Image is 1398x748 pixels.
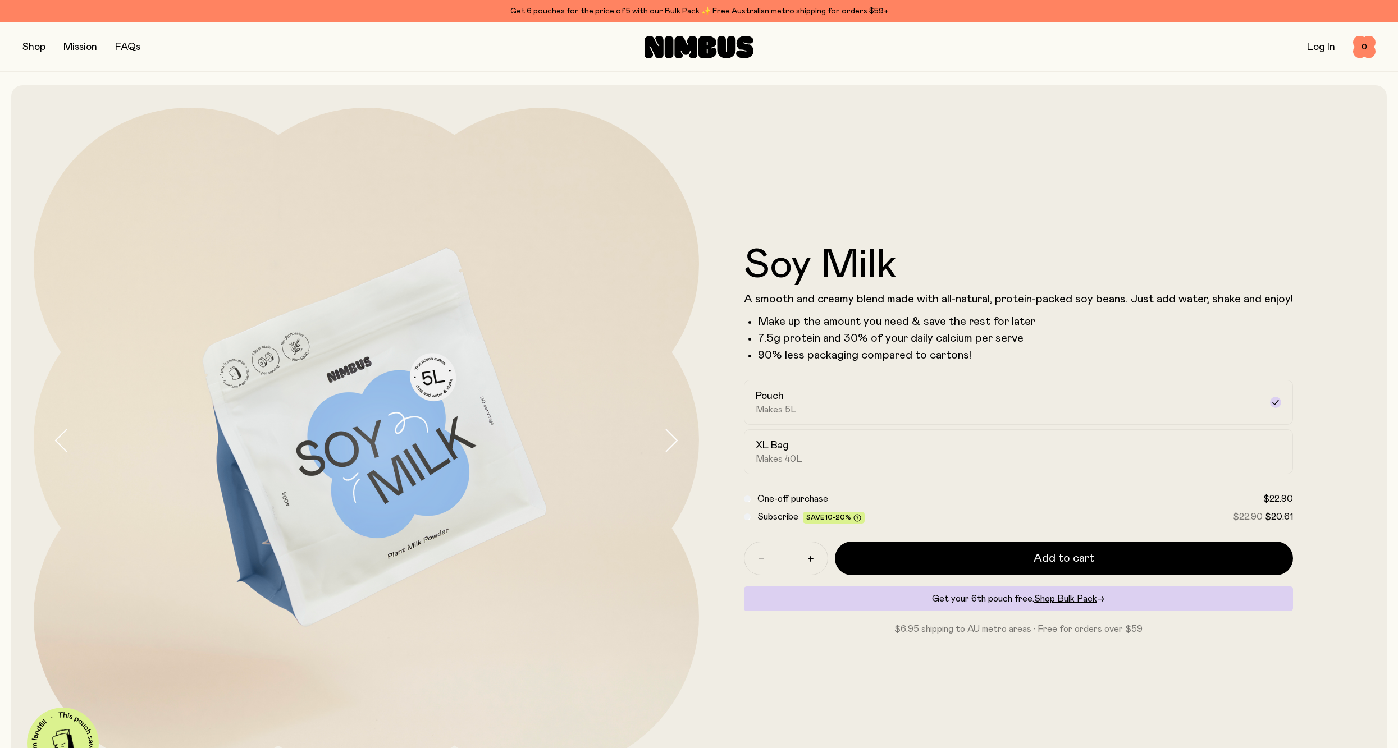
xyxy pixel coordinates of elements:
[1034,594,1105,603] a: Shop Bulk Pack→
[1034,594,1097,603] span: Shop Bulk Pack
[1263,494,1293,503] span: $22.90
[63,42,97,52] a: Mission
[1233,512,1263,521] span: $22.90
[757,512,798,521] span: Subscribe
[1353,36,1376,58] button: 0
[1265,512,1293,521] span: $20.61
[757,494,828,503] span: One-off purchase
[756,404,797,415] span: Makes 5L
[758,348,1293,362] p: 90% less packaging compared to cartons!
[758,315,1293,328] li: Make up the amount you need & save the rest for later
[756,439,789,452] h2: XL Bag
[744,586,1293,611] div: Get your 6th pouch free.
[744,622,1293,636] p: $6.95 shipping to AU metro areas · Free for orders over $59
[1034,550,1094,566] span: Add to cart
[744,245,1293,286] h1: Soy Milk
[756,453,802,465] span: Makes 40L
[115,42,140,52] a: FAQs
[835,542,1293,575] button: Add to cart
[22,4,1376,18] div: Get 6 pouches for the price of 5 with our Bulk Pack ✨ Free Australian metro shipping for orders $59+
[758,332,1293,345] li: 7.5g protein and 30% of your daily calcium per serve
[825,514,851,521] span: 10-20%
[756,389,784,403] h2: Pouch
[806,514,861,522] span: Save
[744,292,1293,306] p: A smooth and creamy blend made with all-natural, protein-packed soy beans. Just add water, shake ...
[1307,42,1335,52] a: Log In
